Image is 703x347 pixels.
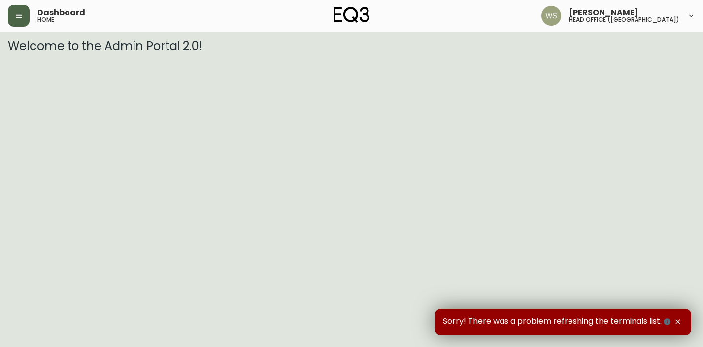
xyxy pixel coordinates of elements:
[443,316,672,327] span: Sorry! There was a problem refreshing the terminals list.
[8,39,695,53] h3: Welcome to the Admin Portal 2.0!
[569,17,679,23] h5: head office ([GEOGRAPHIC_DATA])
[569,9,638,17] span: [PERSON_NAME]
[541,6,561,26] img: d421e764c7328a6a184e62c810975493
[334,7,370,23] img: logo
[37,17,54,23] h5: home
[37,9,85,17] span: Dashboard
